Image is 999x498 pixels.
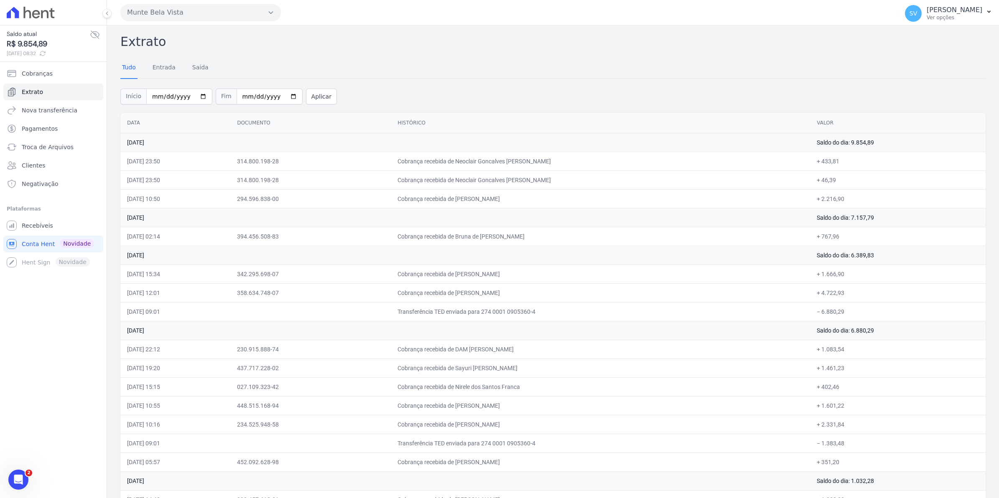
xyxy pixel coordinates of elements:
td: − 1.383,48 [810,434,986,452]
span: Nova transferência [22,106,77,114]
td: 358.634.748-07 [230,283,391,302]
td: + 351,20 [810,452,986,471]
td: Cobrança recebida de [PERSON_NAME] [391,283,810,302]
a: Clientes [3,157,103,174]
span: Fim [216,89,237,104]
p: Ver opções [927,14,982,21]
td: 394.456.508-83 [230,227,391,246]
td: 314.800.198-28 [230,152,391,170]
td: + 4.722,93 [810,283,986,302]
td: [DATE] 02:14 [120,227,230,246]
a: Recebíveis [3,217,103,234]
a: Tudo [120,57,138,79]
td: Cobrança recebida de [PERSON_NAME] [391,415,810,434]
td: 294.596.838-00 [230,189,391,208]
a: Negativação [3,175,103,192]
td: 452.092.628-98 [230,452,391,471]
td: [DATE] 15:34 [120,264,230,283]
button: Munte Bela Vista [120,4,281,21]
td: Cobrança recebida de Bruna de [PERSON_NAME] [391,227,810,246]
td: [DATE] 12:01 [120,283,230,302]
td: [DATE] 05:57 [120,452,230,471]
td: [DATE] [120,321,810,340]
span: Novidade [60,239,94,248]
td: 314.800.198-28 [230,170,391,189]
a: Extrato [3,84,103,100]
td: [DATE] [120,471,810,490]
a: Saída [191,57,210,79]
td: Cobrança recebida de DAM [PERSON_NAME] [391,340,810,358]
td: 437.717.228-02 [230,358,391,377]
span: Negativação [22,180,59,188]
td: − 6.880,29 [810,302,986,321]
td: Saldo do dia: 9.854,89 [810,133,986,152]
td: [DATE] 22:12 [120,340,230,358]
td: [DATE] 09:01 [120,434,230,452]
td: [DATE] 10:16 [120,415,230,434]
td: 027.109.323-42 [230,377,391,396]
span: [DATE] 08:32 [7,50,90,57]
td: Cobrança recebida de Nirele dos Santos Franca [391,377,810,396]
td: 342.295.698-07 [230,264,391,283]
span: Recebíveis [22,221,53,230]
td: + 46,39 [810,170,986,189]
td: Cobrança recebida de [PERSON_NAME] [391,264,810,283]
span: Clientes [22,161,45,170]
td: + 433,81 [810,152,986,170]
a: Conta Hent Novidade [3,236,103,252]
th: Histórico [391,113,810,133]
td: Cobrança recebida de [PERSON_NAME] [391,452,810,471]
a: Nova transferência [3,102,103,119]
td: Saldo do dia: 6.389,83 [810,246,986,264]
a: Pagamentos [3,120,103,137]
td: Cobrança recebida de [PERSON_NAME] [391,189,810,208]
th: Data [120,113,230,133]
span: Troca de Arquivos [22,143,74,151]
span: Pagamentos [22,124,58,133]
td: Cobrança recebida de Neoclair Goncalves [PERSON_NAME] [391,170,810,189]
td: + 1.461,23 [810,358,986,377]
td: + 767,96 [810,227,986,246]
td: [DATE] 10:50 [120,189,230,208]
td: + 402,46 [810,377,986,396]
th: Valor [810,113,986,133]
td: Saldo do dia: 1.032,28 [810,471,986,490]
td: [DATE] 10:55 [120,396,230,415]
span: Cobranças [22,69,53,78]
td: Saldo do dia: 6.880,29 [810,321,986,340]
td: + 1.666,90 [810,264,986,283]
button: Aplicar [306,89,337,104]
td: [DATE] 15:15 [120,377,230,396]
td: [DATE] 23:50 [120,170,230,189]
td: Cobrança recebida de Neoclair Goncalves [PERSON_NAME] [391,152,810,170]
td: Saldo do dia: 7.157,79 [810,208,986,227]
td: Cobrança recebida de [PERSON_NAME] [391,396,810,415]
td: [DATE] [120,246,810,264]
button: SV [PERSON_NAME] Ver opções [898,2,999,25]
td: + 2.331,84 [810,415,986,434]
span: Início [120,89,146,104]
td: 234.525.948-58 [230,415,391,434]
td: Transferência TED enviada para 274 0001 0905360-4 [391,302,810,321]
a: Entrada [151,57,177,79]
td: [DATE] [120,208,810,227]
td: + 2.216,90 [810,189,986,208]
td: [DATE] 23:50 [120,152,230,170]
th: Documento [230,113,391,133]
a: Troca de Arquivos [3,139,103,155]
td: Transferência TED enviada para 274 0001 0905360-4 [391,434,810,452]
td: 230.915.888-74 [230,340,391,358]
a: Cobranças [3,65,103,82]
span: R$ 9.854,89 [7,38,90,50]
td: + 1.083,54 [810,340,986,358]
h2: Extrato [120,32,986,51]
span: Extrato [22,88,43,96]
span: Conta Hent [22,240,55,248]
span: 2 [25,470,32,476]
td: Cobrança recebida de Sayuri [PERSON_NAME] [391,358,810,377]
span: Saldo atual [7,30,90,38]
span: SV [910,10,917,16]
nav: Sidebar [7,65,100,271]
td: [DATE] 09:01 [120,302,230,321]
td: [DATE] [120,133,810,152]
